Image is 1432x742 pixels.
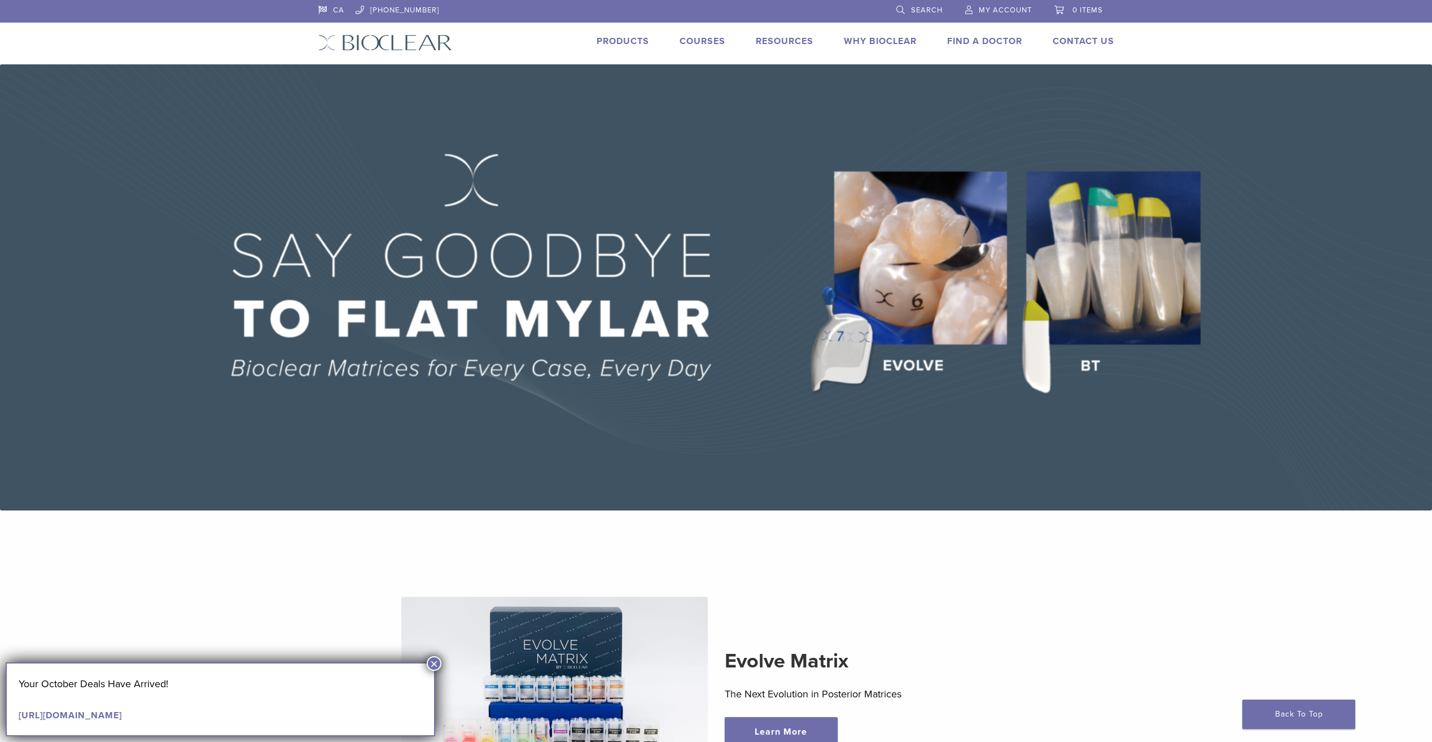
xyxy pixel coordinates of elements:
[680,36,725,47] a: Courses
[318,34,452,51] img: Bioclear
[979,6,1032,15] span: My Account
[19,675,422,692] p: Your October Deals Have Arrived!
[725,648,1031,675] h2: Evolve Matrix
[1053,36,1114,47] a: Contact Us
[947,36,1022,47] a: Find A Doctor
[597,36,649,47] a: Products
[911,6,943,15] span: Search
[725,686,1031,702] p: The Next Evolution in Posterior Matrices
[1242,700,1355,729] a: Back To Top
[1072,6,1103,15] span: 0 items
[427,656,441,671] button: Close
[19,710,122,721] a: [URL][DOMAIN_NAME]
[756,36,813,47] a: Resources
[844,36,917,47] a: Why Bioclear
